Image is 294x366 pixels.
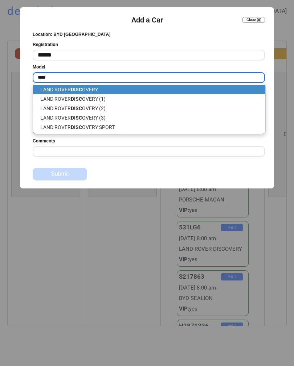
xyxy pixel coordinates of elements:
[33,168,87,180] button: Submit
[33,113,265,122] p: LAND ROVER OVERY (3)
[33,42,58,48] div: Registration
[71,115,82,121] strong: DISC
[33,85,265,94] p: LAND ROVER OVERY
[242,17,265,23] button: Close ✖️
[33,104,265,113] p: LAND ROVER OVERY (2)
[71,96,82,102] strong: DISC
[33,94,265,104] p: LAND ROVER OVERY (1)
[71,124,82,130] strong: DISC
[71,87,82,92] strong: DISC
[71,105,82,111] strong: DISC
[33,122,265,132] p: LAND ROVER OVERY SPORT
[33,32,110,38] div: Location: BYD [GEOGRAPHIC_DATA]
[33,64,45,70] div: Model
[131,15,163,25] div: Add a Car
[33,138,55,144] div: Comments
